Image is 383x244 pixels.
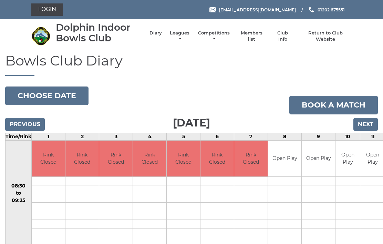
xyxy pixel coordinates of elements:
[133,133,167,140] td: 4
[237,30,266,42] a: Members list
[169,30,190,42] a: Leagues
[302,133,335,140] td: 9
[234,133,268,140] td: 7
[234,141,268,177] td: Rink Closed
[209,7,216,12] img: Email
[289,96,378,114] a: Book a match
[300,30,352,42] a: Return to Club Website
[31,3,63,16] a: Login
[309,7,314,12] img: Phone us
[149,30,162,36] a: Diary
[133,141,166,177] td: Rink Closed
[335,141,360,177] td: Open Play
[5,118,45,131] input: Previous
[32,133,65,140] td: 1
[197,30,230,42] a: Competitions
[302,141,335,177] td: Open Play
[200,141,234,177] td: Rink Closed
[65,141,99,177] td: Rink Closed
[6,133,32,140] td: Time/Rink
[99,141,133,177] td: Rink Closed
[167,133,200,140] td: 5
[268,141,301,177] td: Open Play
[353,118,378,131] input: Next
[219,7,296,12] span: [EMAIL_ADDRESS][DOMAIN_NAME]
[31,27,50,45] img: Dolphin Indoor Bowls Club
[5,53,378,76] h1: Bowls Club Diary
[5,87,89,105] button: Choose date
[200,133,234,140] td: 6
[268,133,302,140] td: 8
[32,141,65,177] td: Rink Closed
[308,7,345,13] a: Phone us 01202 675551
[167,141,200,177] td: Rink Closed
[318,7,345,12] span: 01202 675551
[65,133,99,140] td: 2
[56,22,143,43] div: Dolphin Indoor Bowls Club
[273,30,293,42] a: Club Info
[209,7,296,13] a: Email [EMAIL_ADDRESS][DOMAIN_NAME]
[99,133,133,140] td: 3
[335,133,360,140] td: 10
